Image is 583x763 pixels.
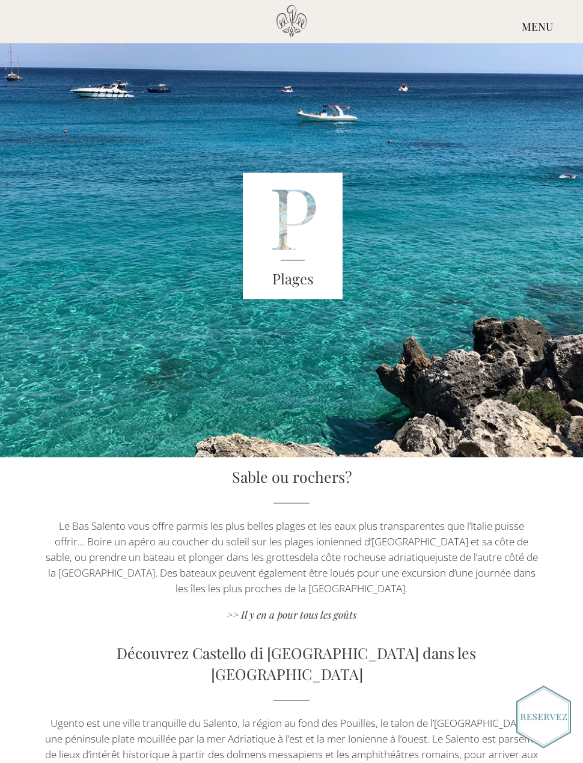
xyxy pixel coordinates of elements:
[108,643,476,684] a: Découvrez Castello di [GEOGRAPHIC_DATA] dans les [GEOGRAPHIC_DATA]
[492,5,583,49] div: MENU
[48,550,538,595] span: la côte rocheuse adriatiquejuste de l’autre côté de la [GEOGRAPHIC_DATA]. Des bateaux peuvent éga...
[44,608,540,624] a: >> Il y en a pour tous les goûts
[46,519,538,595] span: de
[223,467,361,486] a: Sable ou rochers?
[243,173,343,299] img: P_letter_blue.png
[46,519,529,564] span: Le Bas Salento vous offre parmis les plus belles plages et les eaux plus transparentes que l’Ital...
[243,268,343,290] h3: Plages
[276,5,307,37] img: Castello di Ugento
[516,685,571,748] img: Book_Button_French.png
